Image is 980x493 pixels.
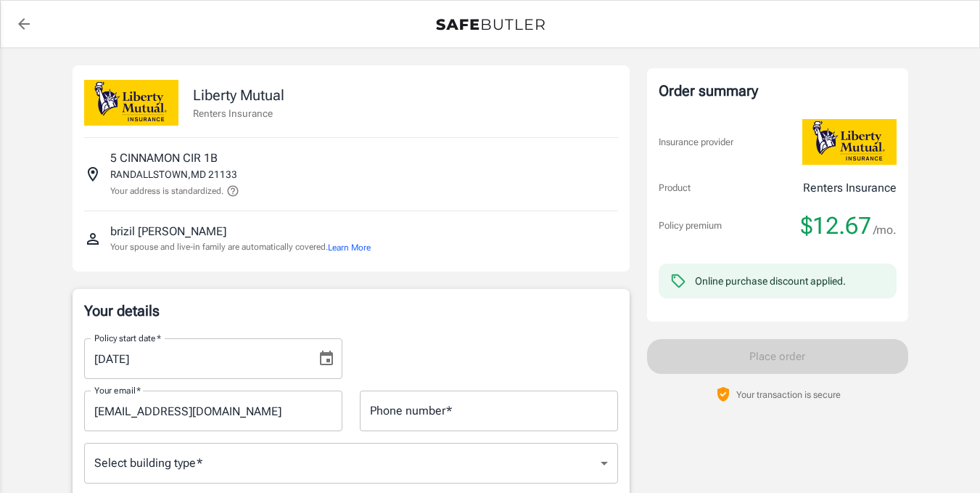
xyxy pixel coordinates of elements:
[84,301,618,321] p: Your details
[328,241,371,254] button: Learn More
[110,240,371,254] p: Your spouse and live-in family are automatically covered.
[659,80,897,102] div: Order summary
[659,219,722,233] p: Policy premium
[110,150,218,167] p: 5 CINNAMON CIR 1B
[84,338,306,379] input: MM/DD/YYYY
[84,80,178,126] img: Liberty Mutual
[659,181,691,195] p: Product
[193,84,284,106] p: Liberty Mutual
[110,223,226,240] p: brizil [PERSON_NAME]
[110,184,223,197] p: Your address is standardized.
[802,119,897,165] img: Liberty Mutual
[873,220,897,240] span: /mo.
[110,167,237,182] p: RANDALLSTOWN , MD 21133
[695,274,846,288] div: Online purchase discount applied.
[736,388,841,402] p: Your transaction is secure
[312,344,341,373] button: Choose date, selected date is Sep 26, 2025
[659,135,733,150] p: Insurance provider
[803,179,897,197] p: Renters Insurance
[193,106,284,121] p: Renters Insurance
[94,384,141,396] label: Your email
[9,9,38,38] a: back to quotes
[360,391,618,431] input: Enter number
[801,211,871,240] span: $12.67
[94,332,161,344] label: Policy start date
[84,230,102,248] svg: Insured person
[436,19,545,30] img: Back to quotes
[84,391,342,431] input: Enter email
[84,166,102,183] svg: Insured address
